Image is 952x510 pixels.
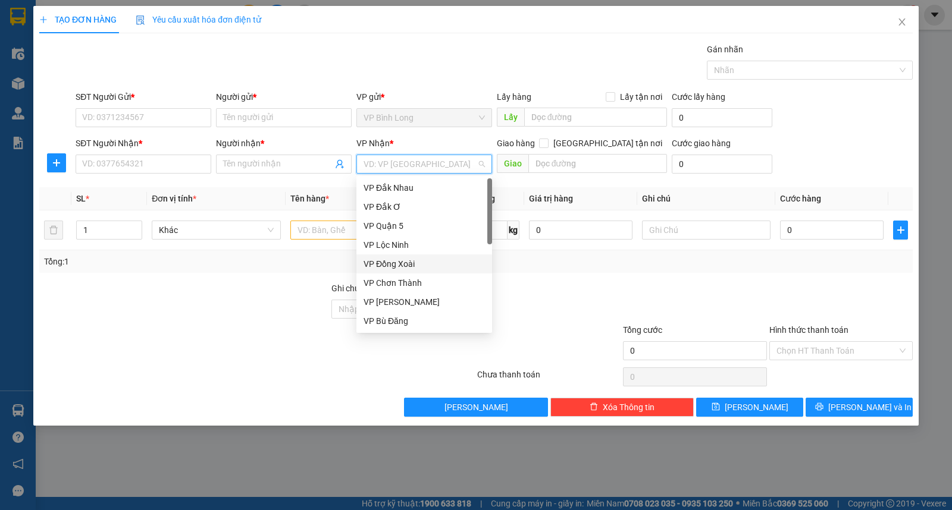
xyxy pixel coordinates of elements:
[356,197,492,216] div: VP Đắk Ơ
[623,325,662,335] span: Tổng cước
[356,273,492,292] div: VP Chơn Thành
[672,108,772,127] input: Cước lấy hàng
[159,221,273,239] span: Khác
[136,15,261,24] span: Yêu cầu xuất hóa đơn điện tử
[707,45,743,54] label: Gán nhãn
[356,138,390,148] span: VP Nhận
[364,314,485,328] div: VP Bù Đăng
[364,219,485,232] div: VP Quận 5
[331,300,475,319] input: Ghi chú đơn hàng
[806,398,913,417] button: printer[PERSON_NAME] và In
[549,137,667,150] span: [GEOGRAPHIC_DATA] tận nơi
[444,401,508,414] span: [PERSON_NAME]
[356,216,492,235] div: VP Quận 5
[290,221,419,240] input: VD: Bàn, Ghế
[76,137,211,150] div: SĐT Người Nhận
[290,194,329,203] span: Tên hàng
[637,187,775,210] th: Ghi chú
[356,178,492,197] div: VP Đắk Nhau
[356,292,492,311] div: VP Đức Liễu
[76,194,86,203] span: SL
[897,17,907,27] span: close
[712,402,720,412] span: save
[497,138,535,148] span: Giao hàng
[356,90,492,103] div: VP gửi
[364,295,485,308] div: VP [PERSON_NAME]
[529,194,573,203] span: Giá trị hàng
[152,194,196,203] span: Đơn vị tính
[136,15,145,25] img: icon
[356,254,492,273] div: VP Đồng Xoài
[524,108,668,127] input: Dọc đường
[47,153,66,172] button: plus
[590,402,598,412] span: delete
[615,90,667,103] span: Lấy tận nơi
[364,181,485,194] div: VP Đắk Nhau
[642,221,771,240] input: Ghi Chú
[364,257,485,270] div: VP Đồng Xoài
[216,90,352,103] div: Người gửi
[497,108,524,127] span: Lấy
[885,6,919,39] button: Close
[364,109,485,127] span: VP Bình Long
[44,255,368,268] div: Tổng: 1
[331,284,397,293] label: Ghi chú đơn hàng
[893,221,908,240] button: plus
[335,159,345,169] span: user-add
[696,398,803,417] button: save[PERSON_NAME]
[39,15,48,24] span: plus
[550,398,694,417] button: deleteXóa Thông tin
[725,401,788,414] span: [PERSON_NAME]
[76,90,211,103] div: SĐT Người Gửi
[672,155,772,174] input: Cước giao hàng
[603,401,654,414] span: Xóa Thông tin
[39,15,117,24] span: TẠO ĐƠN HÀNG
[828,401,912,414] span: [PERSON_NAME] và In
[672,92,725,102] label: Cước lấy hàng
[508,221,519,240] span: kg
[364,238,485,251] div: VP Lộc Ninh
[769,325,848,335] label: Hình thức thanh toán
[815,402,823,412] span: printer
[497,92,531,102] span: Lấy hàng
[356,311,492,330] div: VP Bù Đăng
[364,200,485,213] div: VP Đắk Ơ
[364,276,485,289] div: VP Chơn Thành
[672,138,731,148] label: Cước giao hàng
[528,154,668,173] input: Dọc đường
[497,154,528,173] span: Giao
[404,398,547,417] button: [PERSON_NAME]
[356,235,492,254] div: VP Lộc Ninh
[529,221,632,240] input: 0
[476,368,622,389] div: Chưa thanh toán
[48,158,65,168] span: plus
[780,194,821,203] span: Cước hàng
[894,225,907,235] span: plus
[44,221,63,240] button: delete
[216,137,352,150] div: Người nhận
